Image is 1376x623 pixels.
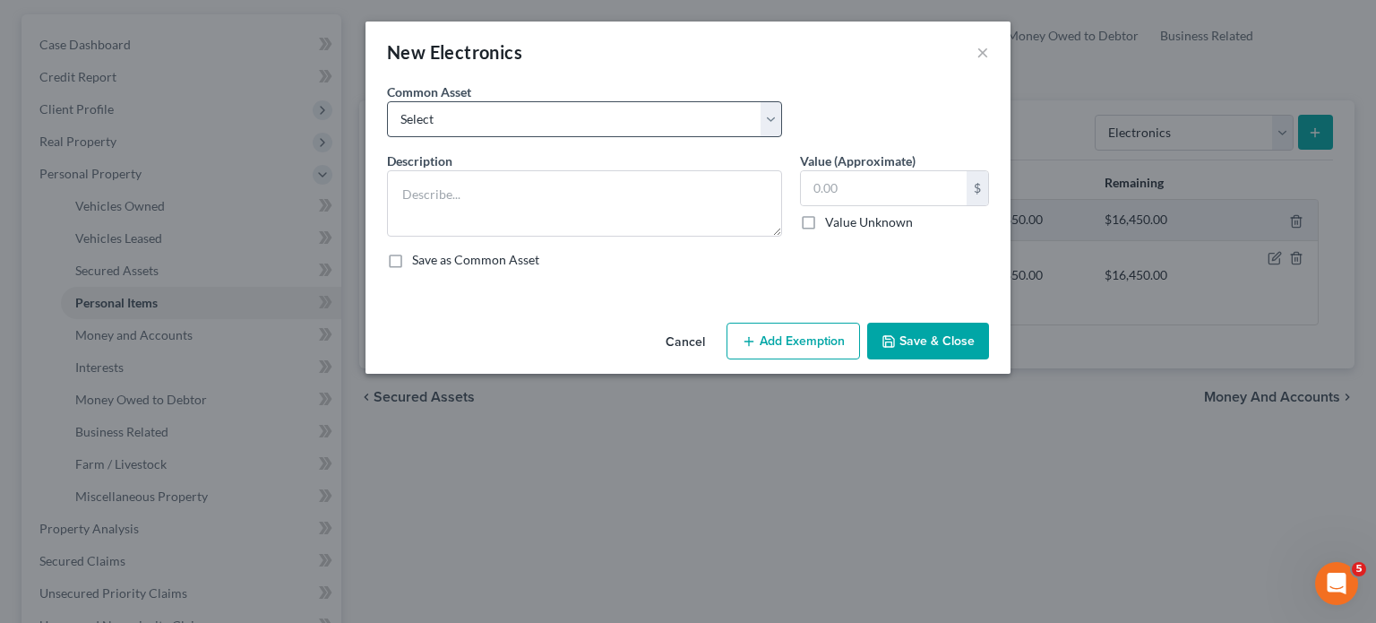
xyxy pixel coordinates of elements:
[867,323,989,360] button: Save & Close
[976,41,989,63] button: ×
[800,151,916,170] label: Value (Approximate)
[387,39,522,65] div: New Electronics
[727,323,860,360] button: Add Exemption
[825,213,913,231] label: Value Unknown
[651,324,719,360] button: Cancel
[412,251,539,269] label: Save as Common Asset
[387,153,452,169] span: Description
[1352,562,1366,576] span: 5
[1315,562,1358,605] iframe: Intercom live chat
[967,171,988,205] div: $
[801,171,967,205] input: 0.00
[387,82,471,101] label: Common Asset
